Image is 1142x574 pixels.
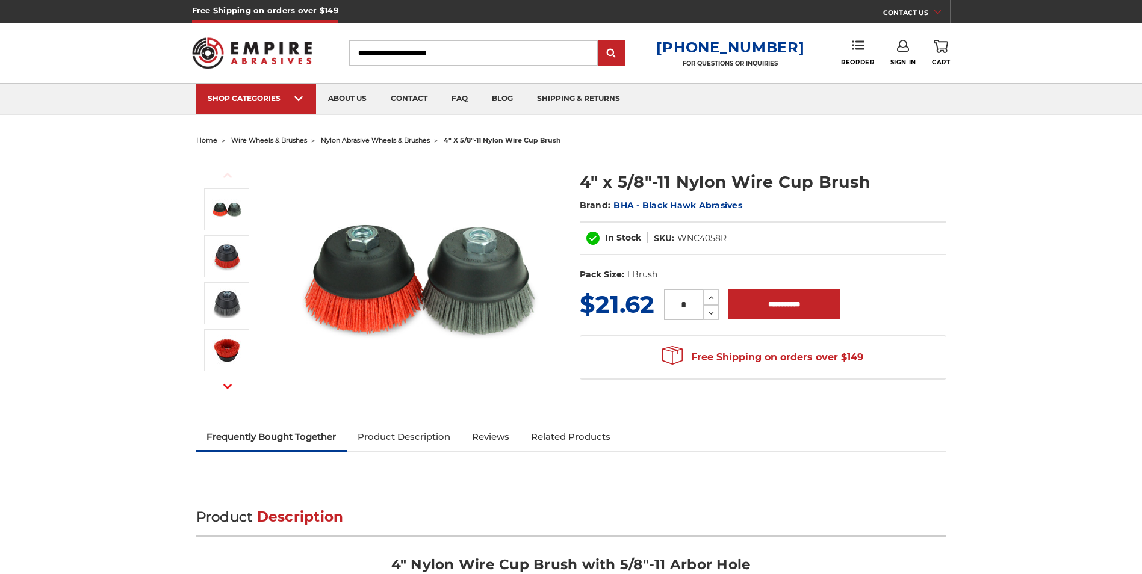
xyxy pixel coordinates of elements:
img: red nylon wire bristle cup brush 4 inch [212,335,242,365]
p: FOR QUESTIONS OR INQUIRIES [656,60,804,67]
a: shipping & returns [525,84,632,114]
img: 4" Nylon Cup Brush, red medium [212,241,242,271]
dd: 1 Brush [627,268,657,281]
a: home [196,136,217,144]
span: 4" x 5/8"-11 nylon wire cup brush [444,136,561,144]
a: Related Products [520,424,621,450]
a: faq [439,84,480,114]
span: Description [257,508,344,525]
img: 4" x 5/8"-11 Nylon Wire Cup Brushes [299,158,540,398]
button: Previous [213,162,242,188]
dt: SKU: [654,232,674,245]
a: blog [480,84,525,114]
h1: 4" x 5/8"-11 Nylon Wire Cup Brush [580,170,946,194]
button: Next [213,374,242,400]
a: Reorder [841,40,874,66]
span: Brand: [580,200,611,211]
span: $21.62 [580,289,654,319]
img: 4" x 5/8"-11 Nylon Wire Cup Brushes [212,194,242,224]
div: SHOP CATEGORIES [208,94,304,103]
a: CONTACT US [883,6,950,23]
a: Product Description [347,424,461,450]
a: nylon abrasive wheels & brushes [321,136,430,144]
span: Free Shipping on orders over $149 [662,345,863,369]
dd: WNC4058R [677,232,727,245]
span: Product [196,508,253,525]
span: Cart [932,58,950,66]
a: contact [379,84,439,114]
span: Sign In [890,58,916,66]
a: wire wheels & brushes [231,136,307,144]
input: Submit [600,42,624,66]
span: In Stock [605,232,641,243]
span: Reorder [841,58,874,66]
img: 4" Nylon Cup Brush, gray coarse [212,288,242,318]
a: about us [316,84,379,114]
img: Empire Abrasives [192,29,312,76]
dt: Pack Size: [580,268,624,281]
a: Reviews [461,424,520,450]
a: Cart [932,40,950,66]
a: BHA - Black Hawk Abrasives [613,200,742,211]
a: Frequently Bought Together [196,424,347,450]
a: [PHONE_NUMBER] [656,39,804,56]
